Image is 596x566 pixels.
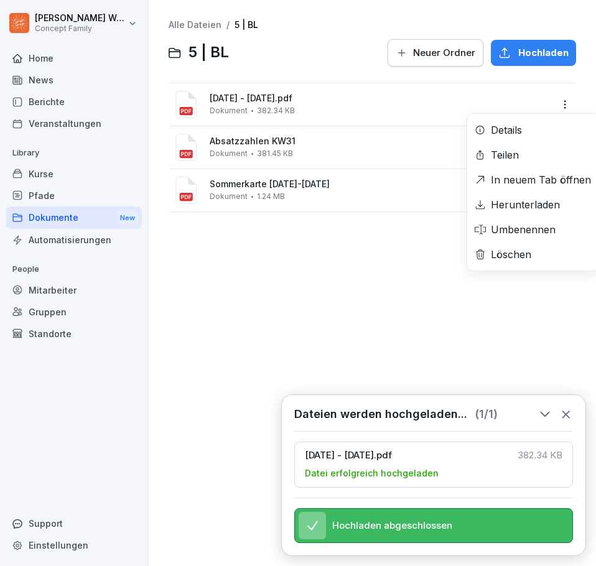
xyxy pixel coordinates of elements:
span: Neuer Ordner [413,46,475,60]
div: Details [491,123,522,137]
div: Teilen [491,147,519,162]
div: Löschen [491,247,531,262]
div: Umbenennen [491,222,556,237]
div: Herunterladen [491,197,560,212]
span: Hochladen [518,46,569,60]
div: In neuem Tab öffnen [491,172,591,187]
